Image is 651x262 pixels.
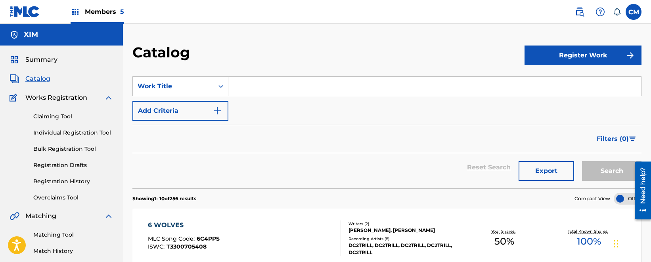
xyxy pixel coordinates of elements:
[10,6,40,17] img: MLC Logo
[33,112,113,121] a: Claiming Tool
[10,93,20,103] img: Works Registration
[613,8,621,16] div: Notifications
[104,211,113,221] img: expand
[10,211,19,221] img: Matching
[148,243,167,250] span: ISWC :
[592,4,608,20] div: Help
[614,232,618,256] div: Drag
[132,101,228,121] button: Add Criteria
[494,234,514,249] span: 50 %
[568,228,610,234] p: Total Known Shares:
[71,7,80,17] img: Top Rightsholders
[25,211,56,221] span: Matching
[10,74,50,84] a: CatalogCatalog
[519,161,574,181] button: Export
[33,194,113,202] a: Overclaims Tool
[197,235,220,242] span: 6C4PPS
[33,129,113,137] a: Individual Registration Tool
[33,161,113,169] a: Registration Drafts
[592,129,641,149] button: Filters (0)
[10,55,57,65] a: SummarySummary
[626,4,641,20] div: User Menu
[575,7,584,17] img: search
[525,46,641,65] button: Register Work
[33,145,113,153] a: Bulk Registration Tool
[138,82,209,91] div: Work Title
[24,30,38,39] h5: XIM
[595,7,605,17] img: help
[132,44,194,61] h2: Catalog
[213,106,222,116] img: 9d2ae6d4665cec9f34b9.svg
[491,228,517,234] p: Your Shares:
[348,227,462,234] div: [PERSON_NAME], [PERSON_NAME]
[348,236,462,242] div: Recording Artists ( 8 )
[132,76,641,188] form: Search Form
[629,137,636,141] img: filter
[10,74,19,84] img: Catalog
[597,134,629,144] span: Filters ( 0 )
[167,243,207,250] span: T3300705408
[148,220,220,230] div: 6 WOLVES
[626,51,635,60] img: f7272a7cc735f4ea7f67.svg
[104,93,113,103] img: expand
[120,8,124,15] span: 5
[611,224,651,262] iframe: Chat Widget
[574,195,610,202] span: Compact View
[33,247,113,255] a: Match History
[132,195,196,202] p: Showing 1 - 10 of 256 results
[348,242,462,256] div: DC2TRILL, DC2TRILL, DC2TRILL, DC2TRILL, DC2TRILL
[572,4,588,20] a: Public Search
[25,93,87,103] span: Works Registration
[577,234,601,249] span: 100 %
[25,55,57,65] span: Summary
[348,221,462,227] div: Writers ( 2 )
[10,55,19,65] img: Summary
[33,177,113,186] a: Registration History
[33,231,113,239] a: Matching Tool
[629,158,651,222] iframe: Resource Center
[148,235,197,242] span: MLC Song Code :
[10,30,19,40] img: Accounts
[25,74,50,84] span: Catalog
[85,7,124,16] span: Members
